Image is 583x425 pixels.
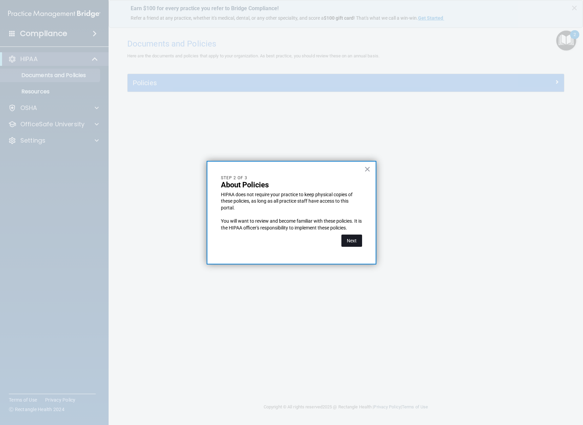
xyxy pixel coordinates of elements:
[221,191,362,211] p: HIPAA does not require your practice to keep physical copies of these policies, as long as all pr...
[221,175,362,181] p: Step 2 of 3
[221,218,362,231] p: You will want to review and become familiar with these policies. It is the HIPAA officer's respon...
[364,164,371,174] button: Close
[341,235,362,247] button: Next
[221,181,362,189] p: About Policies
